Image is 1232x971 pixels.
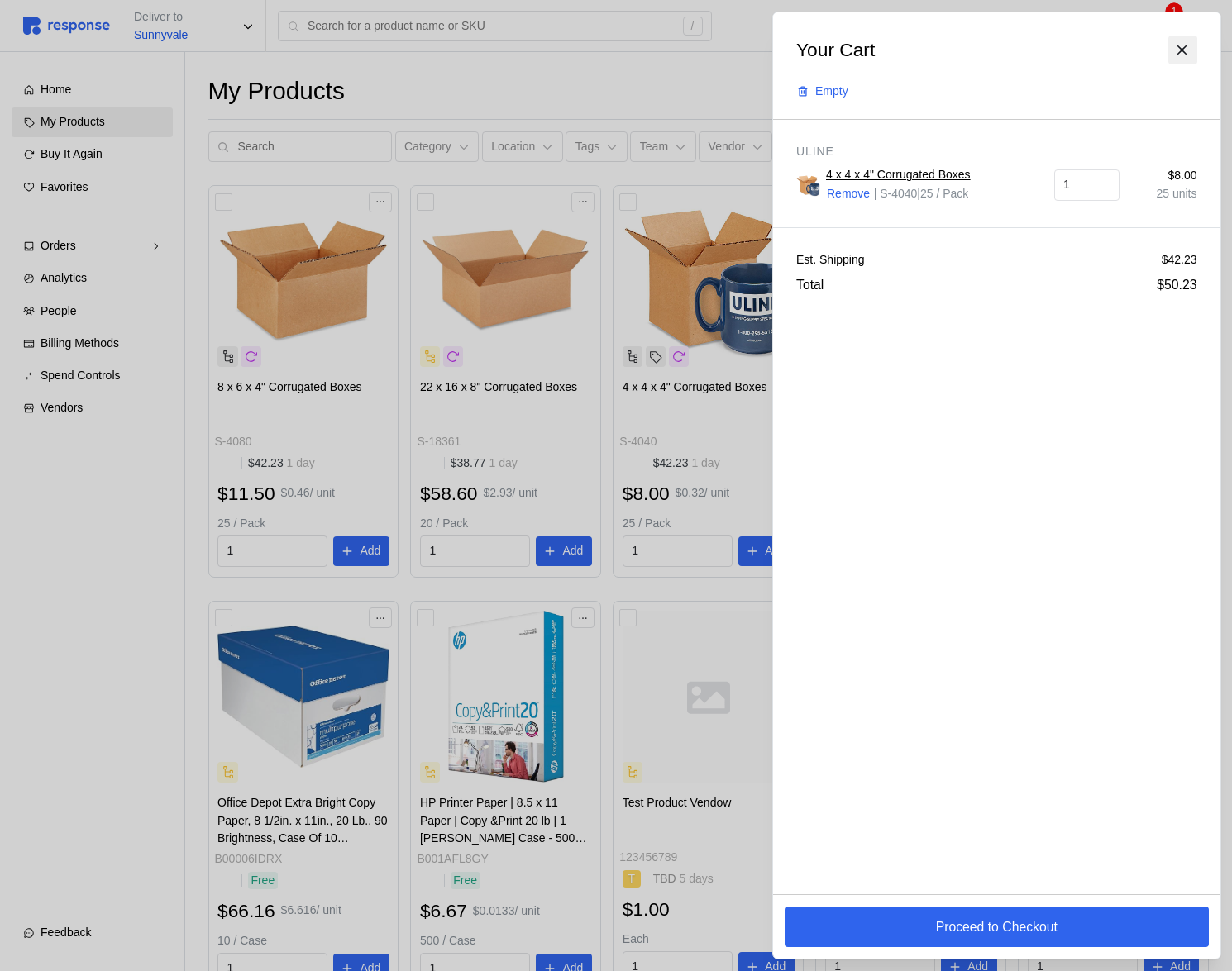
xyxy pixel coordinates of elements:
[827,185,870,203] p: Remove
[873,187,917,200] span: | S-4040
[826,184,871,204] button: Remove
[1161,251,1196,269] p: $42.23
[796,174,820,198] img: S-4040
[935,916,1057,937] p: Proceed to Checkout
[796,274,824,295] p: Total
[785,907,1209,947] button: Proceed to Checkout
[796,37,875,63] h2: Your Cart
[1131,167,1196,185] p: $8.00
[1157,274,1196,295] p: $50.23
[796,251,865,269] p: Est. Shipping
[1063,170,1110,200] input: Qty
[1131,185,1196,203] p: 25 units
[787,76,857,107] button: Empty
[917,187,968,200] span: | 25 / Pack
[826,166,971,184] a: 4 x 4 x 4" Corrugated Boxes
[815,83,848,101] p: Empty
[796,143,1197,161] p: Uline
